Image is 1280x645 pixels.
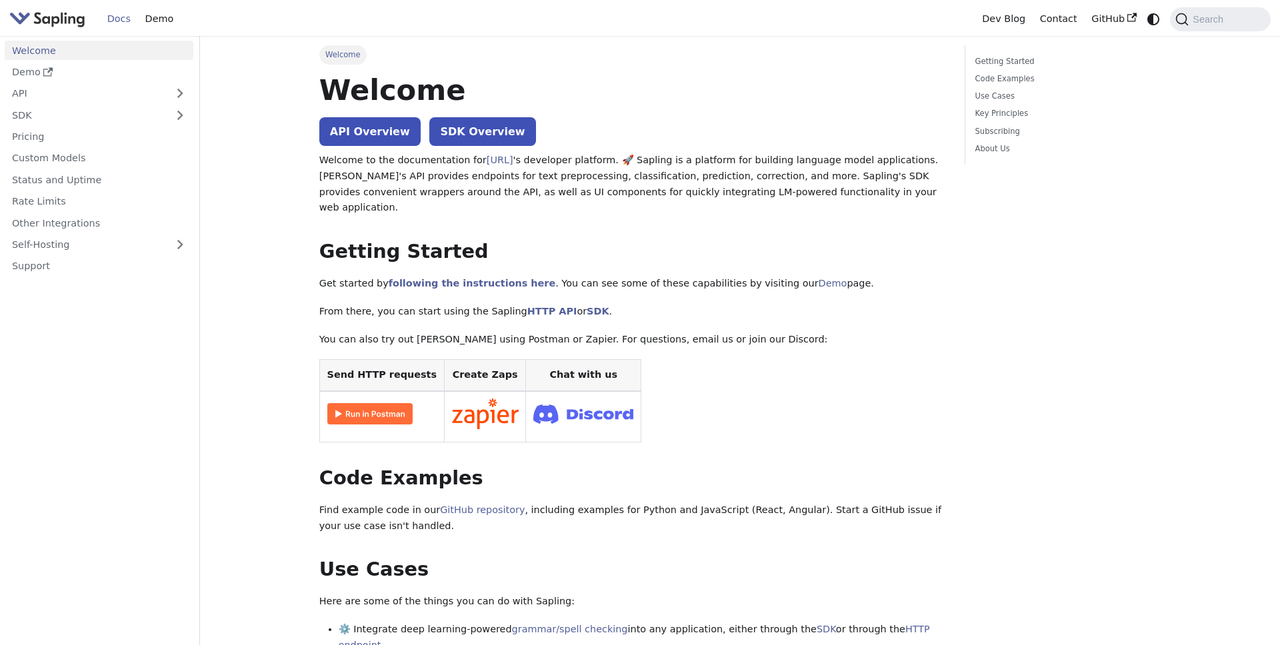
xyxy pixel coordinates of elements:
[5,213,193,233] a: Other Integrations
[1170,7,1270,31] button: Search (Command+K)
[512,624,628,634] a: grammar/spell checking
[319,153,946,216] p: Welcome to the documentation for 's developer platform. 🚀 Sapling is a platform for building lang...
[440,504,525,515] a: GitHub repository
[819,278,847,289] a: Demo
[5,63,193,82] a: Demo
[389,278,555,289] a: following the instructions here
[100,9,138,29] a: Docs
[527,306,577,317] a: HTTP API
[319,558,946,582] h2: Use Cases
[319,502,946,534] p: Find example code in our , including examples for Python and JavaScript (React, Angular). Start a...
[975,55,1156,68] a: Getting Started
[319,360,444,391] th: Send HTTP requests
[444,360,526,391] th: Create Zaps
[5,41,193,60] a: Welcome
[975,90,1156,103] a: Use Cases
[429,117,535,146] a: SDK Overview
[167,105,193,125] button: Expand sidebar category 'SDK'
[1144,9,1163,29] button: Switch between dark and light mode (currently system mode)
[319,466,946,490] h2: Code Examples
[9,9,90,29] a: Sapling.aiSapling.ai
[487,155,513,165] a: [URL]
[533,400,633,428] img: Join Discord
[138,9,181,29] a: Demo
[319,594,946,610] p: Here are some of the things you can do with Sapling:
[319,45,946,64] nav: Breadcrumbs
[319,240,946,264] h2: Getting Started
[319,117,421,146] a: API Overview
[9,9,85,29] img: Sapling.ai
[975,73,1156,85] a: Code Examples
[319,72,946,108] h1: Welcome
[5,105,167,125] a: SDK
[319,304,946,320] p: From there, you can start using the Sapling or .
[319,332,946,348] p: You can also try out [PERSON_NAME] using Postman or Zapier. For questions, email us or join our D...
[526,360,641,391] th: Chat with us
[5,127,193,147] a: Pricing
[5,235,193,255] a: Self-Hosting
[817,624,836,634] a: SDK
[1033,9,1085,29] a: Contact
[1189,14,1231,25] span: Search
[975,9,1032,29] a: Dev Blog
[327,403,413,424] img: Run in Postman
[319,276,946,292] p: Get started by . You can see some of these capabilities by visiting our page.
[975,125,1156,138] a: Subscribing
[319,45,367,64] span: Welcome
[5,257,193,276] a: Support
[587,306,609,317] a: SDK
[5,84,167,103] a: API
[975,107,1156,120] a: Key Principles
[1084,9,1143,29] a: GitHub
[167,84,193,103] button: Expand sidebar category 'API'
[5,170,193,189] a: Status and Uptime
[5,149,193,168] a: Custom Models
[5,192,193,211] a: Rate Limits
[452,398,519,429] img: Connect in Zapier
[975,143,1156,155] a: About Us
